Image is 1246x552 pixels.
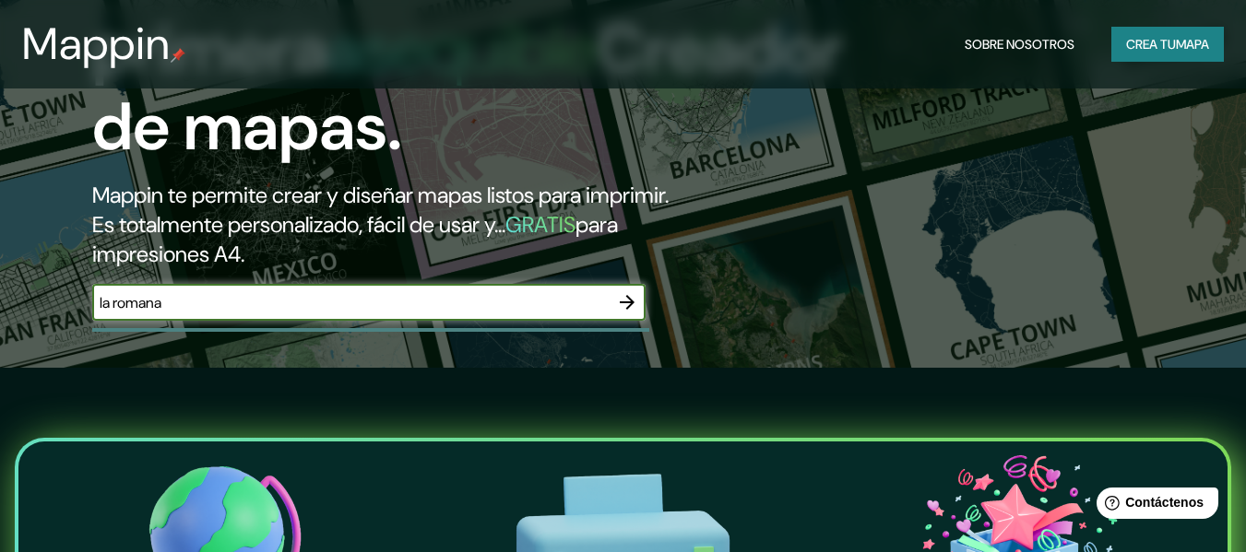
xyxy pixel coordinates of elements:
font: Es totalmente personalizado, fácil de usar y... [92,210,505,239]
font: Crea tu [1126,36,1176,53]
iframe: Lanzador de widgets de ayuda [1082,480,1226,532]
img: pin de mapeo [171,48,185,63]
font: mapa [1176,36,1209,53]
button: Sobre nosotros [957,27,1082,62]
font: Mappin [22,15,171,73]
font: para impresiones A4. [92,210,618,268]
font: GRATIS [505,210,576,239]
button: Crea tumapa [1111,27,1224,62]
font: Mappin te permite crear y diseñar mapas listos para imprimir. [92,181,669,209]
input: Elige tu lugar favorito [92,292,609,313]
font: Sobre nosotros [965,36,1074,53]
